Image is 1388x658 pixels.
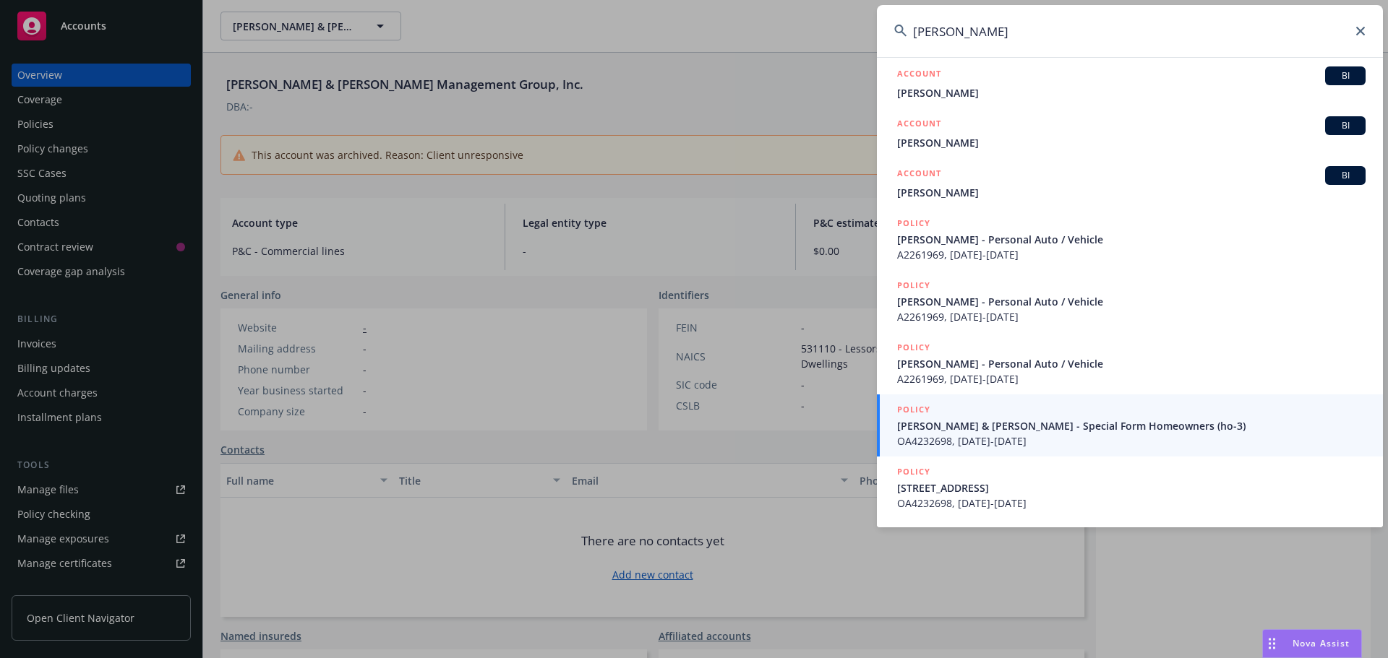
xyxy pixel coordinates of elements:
[877,456,1383,519] a: POLICY[STREET_ADDRESS]OA4232698, [DATE]-[DATE]
[897,247,1366,262] span: A2261969, [DATE]-[DATE]
[897,185,1366,200] span: [PERSON_NAME]
[1263,630,1281,657] div: Drag to move
[877,394,1383,456] a: POLICY[PERSON_NAME] & [PERSON_NAME] - Special Form Homeowners (ho-3)OA4232698, [DATE]-[DATE]
[897,166,941,183] h5: ACCOUNT
[897,356,1366,371] span: [PERSON_NAME] - Personal Auto / Vehicle
[897,340,930,355] h5: POLICY
[897,116,941,134] h5: ACCOUNT
[877,5,1383,57] input: Search...
[897,294,1366,309] span: [PERSON_NAME] - Personal Auto / Vehicle
[1331,119,1360,132] span: BI
[897,371,1366,386] span: A2261969, [DATE]-[DATE]
[1331,169,1360,182] span: BI
[897,402,930,417] h5: POLICY
[877,59,1383,108] a: ACCOUNTBI[PERSON_NAME]
[897,85,1366,100] span: [PERSON_NAME]
[877,158,1383,208] a: ACCOUNTBI[PERSON_NAME]
[897,433,1366,449] span: OA4232698, [DATE]-[DATE]
[897,135,1366,150] span: [PERSON_NAME]
[897,278,930,293] h5: POLICY
[897,232,1366,247] span: [PERSON_NAME] - Personal Auto / Vehicle
[897,418,1366,433] span: [PERSON_NAME] & [PERSON_NAME] - Special Form Homeowners (ho-3)
[897,66,941,84] h5: ACCOUNT
[1293,637,1350,649] span: Nova Assist
[897,464,930,479] h5: POLICY
[1331,69,1360,82] span: BI
[897,216,930,230] h5: POLICY
[1262,629,1362,658] button: Nova Assist
[877,332,1383,394] a: POLICY[PERSON_NAME] - Personal Auto / VehicleA2261969, [DATE]-[DATE]
[897,480,1366,495] span: [STREET_ADDRESS]
[897,495,1366,511] span: OA4232698, [DATE]-[DATE]
[877,270,1383,332] a: POLICY[PERSON_NAME] - Personal Auto / VehicleA2261969, [DATE]-[DATE]
[877,108,1383,158] a: ACCOUNTBI[PERSON_NAME]
[897,309,1366,324] span: A2261969, [DATE]-[DATE]
[877,208,1383,270] a: POLICY[PERSON_NAME] - Personal Auto / VehicleA2261969, [DATE]-[DATE]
